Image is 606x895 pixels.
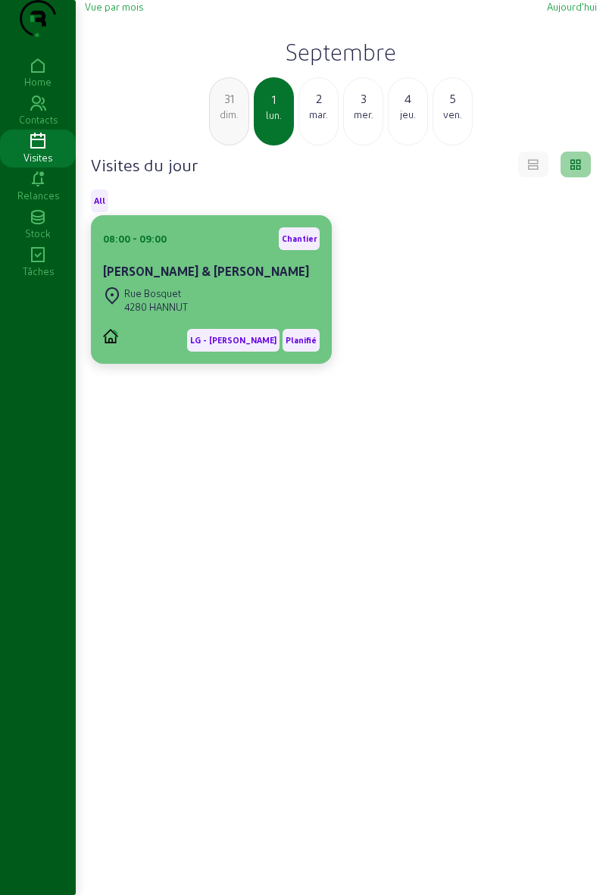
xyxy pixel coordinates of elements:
div: 1 [255,90,292,108]
div: 4280 HANNUT [124,300,188,314]
div: mer. [344,108,383,121]
img: PVELEC [103,329,118,343]
div: jeu. [389,108,427,121]
span: Planifié [286,335,317,346]
h2: Septembre [85,38,597,65]
span: Chantier [282,233,317,244]
div: 08:00 - 09:00 [103,232,167,246]
div: dim. [210,108,248,121]
div: 5 [433,89,472,108]
div: lun. [255,108,292,122]
span: Aujourd'hui [547,1,597,12]
div: 3 [344,89,383,108]
div: Rue Bosquet [124,286,188,300]
span: LG - [PERSON_NAME] [190,335,276,346]
span: All [94,196,105,206]
cam-card-title: [PERSON_NAME] & [PERSON_NAME] [103,264,309,278]
div: 4 [389,89,427,108]
h4: Visites du jour [91,154,198,175]
div: 31 [210,89,248,108]
span: Vue par mois [85,1,143,12]
div: ven. [433,108,472,121]
div: 2 [299,89,338,108]
div: mar. [299,108,338,121]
